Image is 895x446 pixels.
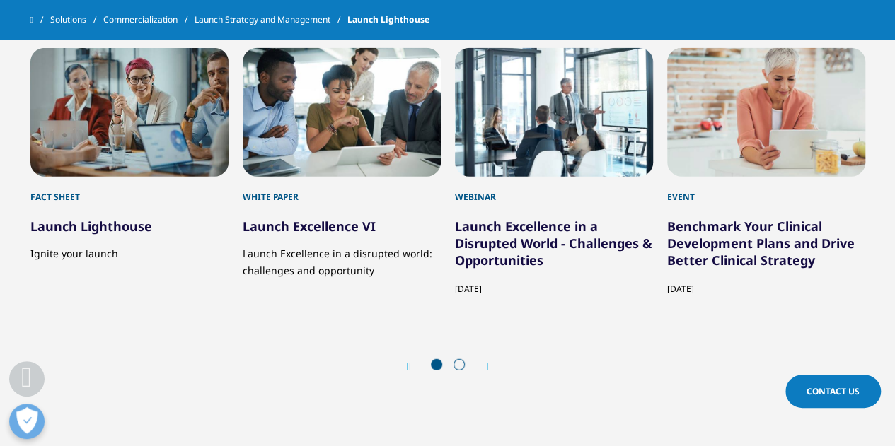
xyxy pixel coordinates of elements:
p: Launch Excellence in a disrupted world: challenges and opportunity [243,235,441,279]
div: 4 / 5 [667,48,865,295]
a: Launch Excellence in a Disrupted World - Challenges & Opportunities [455,218,652,269]
a: Launch Lighthouse [30,218,152,235]
a: Benchmark Your Clinical Development Plans and Drive Better Clinical Strategy [667,218,855,269]
a: Contact Us [785,375,881,408]
span: Launch Lighthouse [347,7,429,33]
p: Ignite your launch [30,235,229,262]
div: [DATE] [455,269,653,295]
div: 2 / 5 [243,48,441,295]
a: Solutions [50,7,103,33]
div: Fact Sheet [30,177,229,204]
div: Previous slide [407,360,425,373]
div: [DATE] [667,269,865,295]
a: Launch Excellence VI [243,218,376,235]
span: Contact Us [807,385,860,397]
button: Open Preferences [9,404,45,439]
a: Commercialization [103,7,195,33]
a: Launch Strategy and Management [195,7,347,33]
div: Event [667,177,865,204]
div: Next slide [470,360,489,373]
div: White Paper [243,177,441,204]
div: 3 / 5 [455,48,653,295]
div: Webinar [455,177,653,204]
div: 1 / 5 [30,48,229,295]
